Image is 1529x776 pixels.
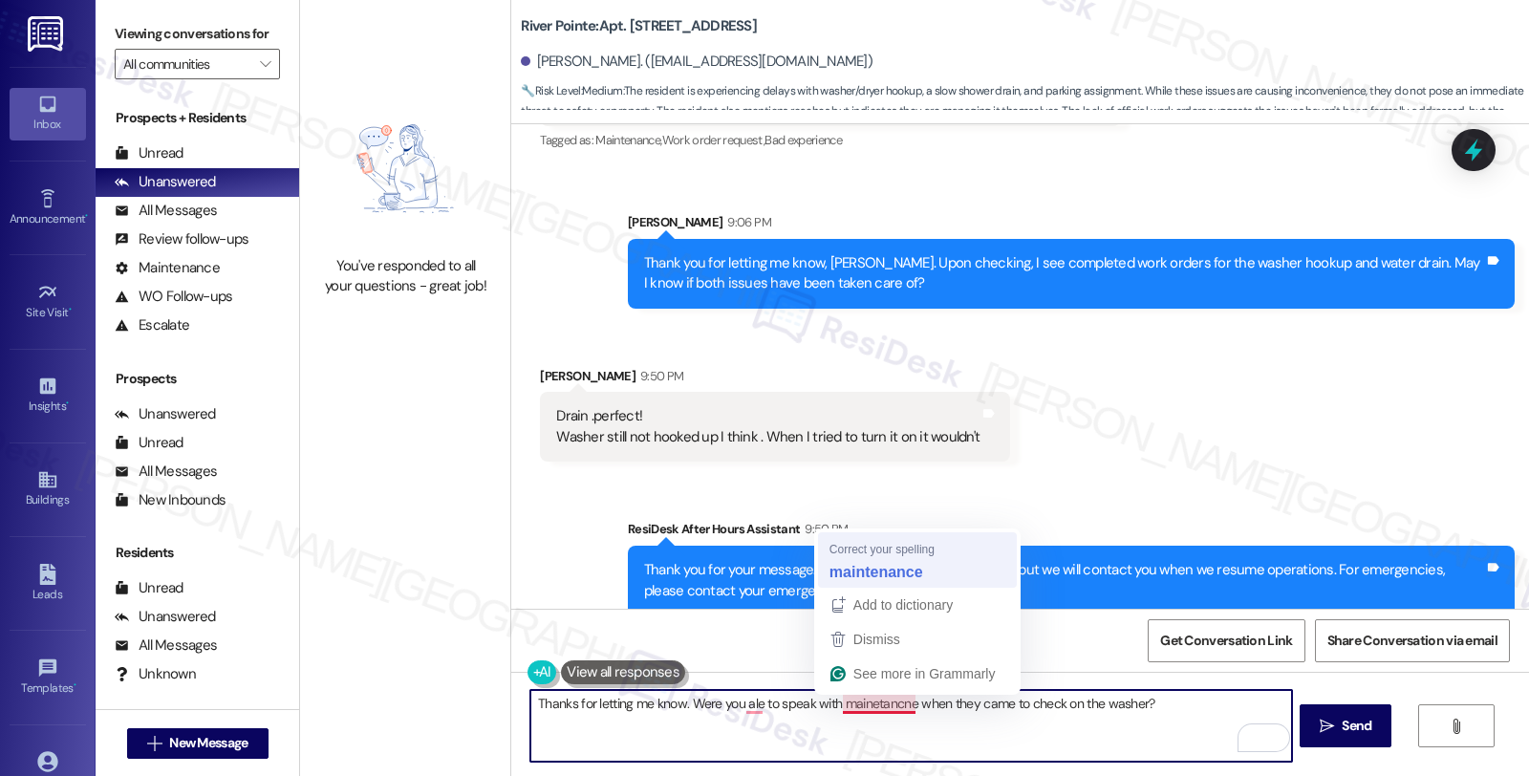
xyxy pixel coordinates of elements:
[115,636,217,656] div: All Messages
[540,366,1010,393] div: [PERSON_NAME]
[1449,719,1463,734] i: 
[115,664,196,684] div: Unknown
[521,52,872,72] div: [PERSON_NAME]. ([EMAIL_ADDRESS][DOMAIN_NAME])
[521,16,757,36] b: River Pointe: Apt. [STREET_ADDRESS]
[115,578,183,598] div: Unread
[115,607,216,627] div: Unanswered
[69,303,72,316] span: •
[169,733,248,753] span: New Message
[1342,716,1371,736] span: Send
[800,519,848,539] div: 9:50 PM
[556,406,980,447] div: Drain .perfect! Washer still not hooked up I think . When I tried to turn it on it wouldn't
[1148,619,1304,662] button: Get Conversation Link
[115,287,232,307] div: WO Follow-ups
[115,462,217,482] div: All Messages
[115,315,189,335] div: Escalate
[628,212,1515,239] div: [PERSON_NAME]
[764,132,842,148] span: Bad experience
[10,88,86,140] a: Inbox
[10,463,86,515] a: Buildings
[115,490,226,510] div: New Inbounds
[115,433,183,453] div: Unread
[644,253,1484,294] div: Thank you for letting me know, [PERSON_NAME]. Upon checking, I see completed work orders for the ...
[10,558,86,610] a: Leads
[1160,631,1292,651] span: Get Conversation Link
[662,132,765,148] span: Work order request ,
[115,229,248,249] div: Review follow-ups
[260,56,270,72] i: 
[1327,631,1497,651] span: Share Conversation via email
[115,19,280,49] label: Viewing conversations for
[115,143,183,163] div: Unread
[96,108,299,128] div: Prospects + Residents
[96,543,299,563] div: Residents
[722,212,770,232] div: 9:06 PM
[123,49,249,79] input: All communities
[66,397,69,410] span: •
[74,679,76,692] span: •
[540,126,1120,154] div: Tagged as:
[127,728,269,759] button: New Message
[644,560,1484,601] div: Thank you for your message. Our offices are currently closed, but we will contact you when we res...
[115,201,217,221] div: All Messages
[530,690,1291,762] textarea: To enrich screen reader interactions, please activate Accessibility in Grammarly extension settings
[521,81,1529,142] span: : The resident is experiencing delays with washer/dryer hookup, a slow shower drain, and parking ...
[10,370,86,421] a: Insights •
[1300,704,1392,747] button: Send
[96,369,299,389] div: Prospects
[115,172,216,192] div: Unanswered
[521,83,622,98] strong: 🔧 Risk Level: Medium
[115,258,220,278] div: Maintenance
[10,652,86,703] a: Templates •
[10,276,86,328] a: Site Visit •
[85,209,88,223] span: •
[595,132,661,148] span: Maintenance ,
[28,16,67,52] img: ResiDesk Logo
[1320,719,1334,734] i: 
[1315,619,1510,662] button: Share Conversation via email
[115,404,216,424] div: Unanswered
[635,366,683,386] div: 9:50 PM
[321,91,489,246] img: empty-state
[321,256,489,297] div: You've responded to all your questions - great job!
[147,736,162,751] i: 
[628,519,1515,546] div: ResiDesk After Hours Assistant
